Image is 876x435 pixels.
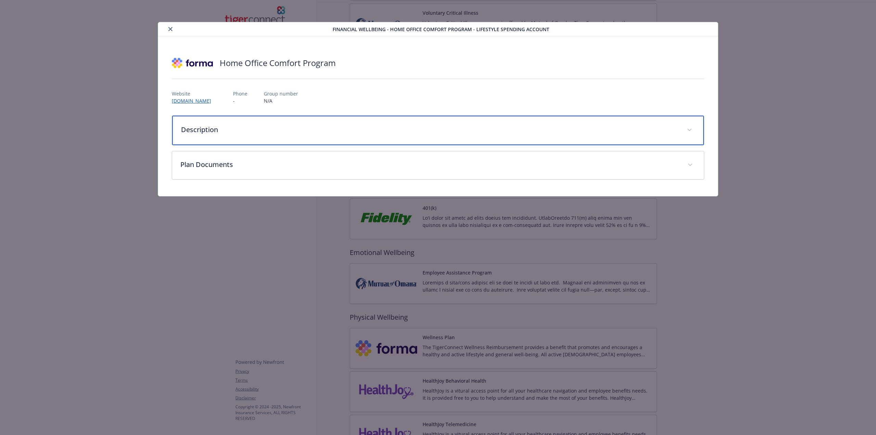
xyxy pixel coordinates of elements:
[172,116,704,145] div: Description
[172,98,217,104] a: [DOMAIN_NAME]
[172,53,213,73] img: Forma, Inc.
[220,57,336,69] h2: Home Office Comfort Program
[166,25,175,33] button: close
[88,22,788,196] div: details for plan Financial Wellbeing - Home Office Comfort Program - Lifestyle Spending Account
[233,90,247,97] p: Phone
[264,97,298,104] p: N/A
[180,159,679,170] p: Plan Documents
[333,26,549,33] span: Financial Wellbeing - Home Office Comfort Program - Lifestyle Spending Account
[233,97,247,104] p: -
[172,90,217,97] p: Website
[264,90,298,97] p: Group number
[181,125,679,135] p: Description
[172,151,704,179] div: Plan Documents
